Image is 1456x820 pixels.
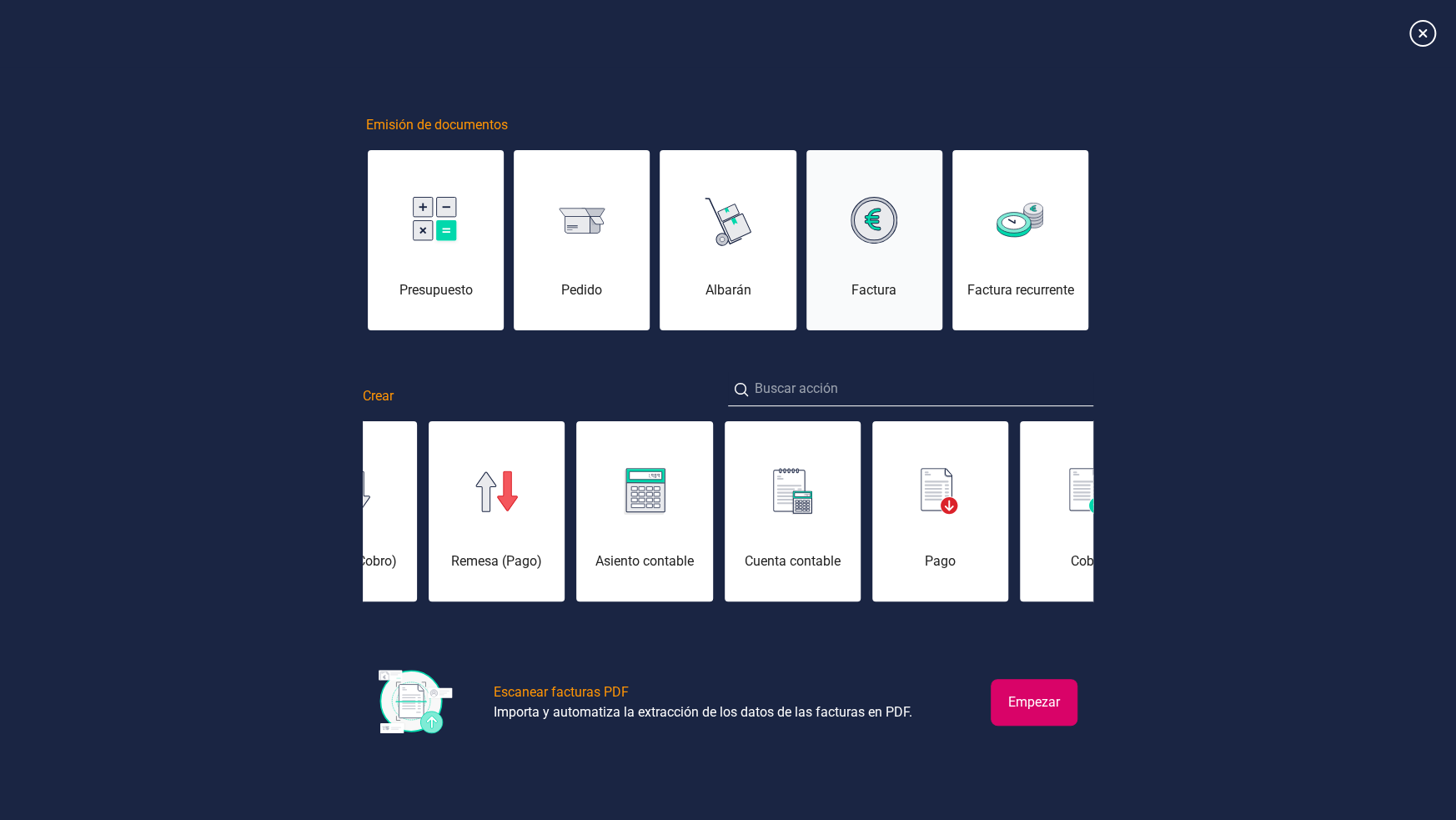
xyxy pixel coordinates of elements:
[660,280,796,300] div: Albarán
[872,551,1008,571] div: Pago
[806,280,942,300] div: Factura
[705,192,751,249] img: img-albaran.svg
[851,197,897,244] img: img-factura.svg
[576,551,712,571] div: Asiento contable
[363,386,394,406] span: Crear
[773,468,812,515] img: img-cuenta-contable.svg
[475,470,519,512] img: img-remesa-pago.svg
[429,551,565,571] div: Remesa (Pago)
[991,679,1077,726] button: Empezar
[725,551,861,571] div: Cuenta contable
[559,208,605,234] img: img-pedido.svg
[368,280,504,300] div: Presupuesto
[379,670,454,735] img: img-escanear-facturas-pdf.svg
[728,372,1093,406] input: Buscar acción
[514,280,650,300] div: Pedido
[921,468,959,515] img: img-pago.svg
[1069,468,1107,515] img: img-cobro.svg
[494,682,629,702] div: Escanear facturas PDF
[624,468,665,515] img: img-asiento-contable.svg
[1020,551,1156,571] div: Cobro
[952,280,1088,300] div: Factura recurrente
[494,702,912,722] div: Importa y automatiza la extracción de los datos de las facturas en PDF.
[413,197,459,244] img: img-presupuesto.svg
[366,115,508,135] span: Emisión de documentos
[997,203,1043,237] img: img-factura-recurrente.svg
